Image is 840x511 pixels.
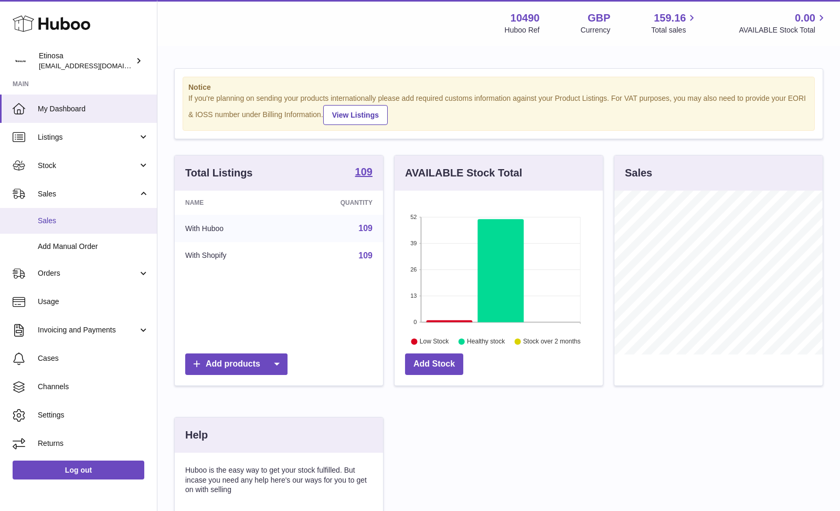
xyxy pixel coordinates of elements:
[588,11,610,25] strong: GBP
[38,382,149,392] span: Channels
[410,266,417,273] text: 26
[175,242,287,269] td: With Shopify
[39,61,154,70] span: [EMAIL_ADDRESS][DOMAIN_NAME]
[739,25,827,35] span: AVAILABLE Stock Total
[38,216,149,226] span: Sales
[467,338,505,345] text: Healthy stock
[38,242,149,252] span: Add Manual Order
[13,53,28,69] img: Wolphuk@gmail.com
[39,51,133,71] div: Etinosa
[505,25,540,35] div: Huboo Ref
[38,410,149,420] span: Settings
[355,166,373,179] a: 109
[287,191,383,215] th: Quantity
[355,166,373,177] strong: 109
[651,11,698,35] a: 159.16 Total sales
[413,319,417,325] text: 0
[410,214,417,220] text: 52
[511,11,540,25] strong: 10490
[523,338,580,345] text: Stock over 2 months
[358,224,373,233] a: 109
[651,25,698,35] span: Total sales
[185,353,288,375] a: Add products
[175,191,287,215] th: Name
[581,25,611,35] div: Currency
[38,161,138,171] span: Stock
[38,189,138,199] span: Sales
[185,428,208,442] h3: Help
[405,353,463,375] a: Add Stock
[13,461,144,479] a: Log out
[38,353,149,363] span: Cases
[38,104,149,114] span: My Dashboard
[185,465,373,495] p: Huboo is the easy way to get your stock fulfilled. But incase you need any help here's our ways f...
[410,240,417,246] text: 39
[185,166,253,180] h3: Total Listings
[625,166,652,180] h3: Sales
[654,11,686,25] span: 159.16
[323,105,388,125] a: View Listings
[38,297,149,307] span: Usage
[175,215,287,242] td: With Huboo
[358,251,373,260] a: 109
[38,439,149,449] span: Returns
[38,132,138,142] span: Listings
[188,82,809,92] strong: Notice
[38,325,138,335] span: Invoicing and Payments
[405,166,522,180] h3: AVAILABLE Stock Total
[795,11,815,25] span: 0.00
[188,93,809,125] div: If you're planning on sending your products internationally please add required customs informati...
[410,293,417,299] text: 13
[739,11,827,35] a: 0.00 AVAILABLE Stock Total
[420,338,449,345] text: Low Stock
[38,268,138,278] span: Orders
